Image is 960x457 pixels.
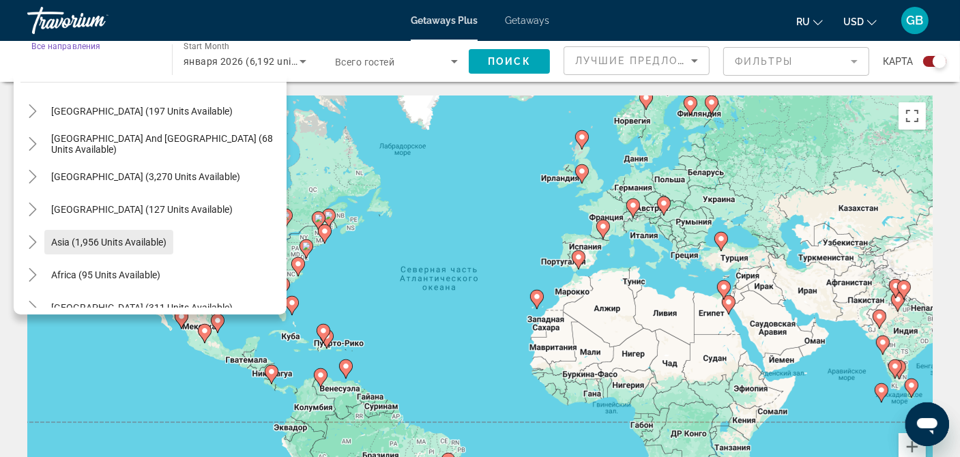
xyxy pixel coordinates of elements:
span: ru [796,16,810,27]
span: Asia (1,956 units available) [51,237,166,248]
span: Поиск [488,56,531,67]
span: Africa (95 units available) [51,269,160,280]
button: Toggle Africa (95 units available) [20,263,44,287]
button: [GEOGRAPHIC_DATA] and [GEOGRAPHIC_DATA] (68 units available) [44,132,287,156]
button: Toggle Central America (127 units available) [20,198,44,222]
button: Toggle Asia (1,956 units available) [20,231,44,254]
button: Включить полноэкранный режим [899,102,926,130]
a: Travorium [27,3,164,38]
button: [GEOGRAPHIC_DATA] (3,270 units available) [44,164,247,189]
span: [GEOGRAPHIC_DATA] (3,270 units available) [51,171,240,182]
span: января 2026 (6,192 units available) [184,56,346,67]
button: User Menu [897,6,933,35]
span: Все направления [31,42,101,51]
span: карта [883,52,913,71]
a: Getaways [505,15,549,26]
button: Asia (1,956 units available) [44,230,173,254]
button: Toggle Middle East (311 units available) [20,296,44,320]
button: [GEOGRAPHIC_DATA] (197 units available) [44,99,239,123]
a: Getaways Plus [411,15,478,26]
span: [GEOGRAPHIC_DATA] (197 units available) [51,106,233,117]
span: USD [843,16,864,27]
button: Toggle Australia (197 units available) [20,100,44,123]
button: [GEOGRAPHIC_DATA] (127 units available) [44,197,239,222]
button: Africa (95 units available) [44,263,167,287]
button: Filter [723,46,869,76]
mat-select: Sort by [575,53,698,69]
span: GB [907,14,924,27]
span: Лучшие предложения [575,55,721,66]
span: [GEOGRAPHIC_DATA] (127 units available) [51,204,233,215]
span: [GEOGRAPHIC_DATA] and [GEOGRAPHIC_DATA] (68 units available) [51,133,280,155]
span: Start Month [184,42,229,52]
button: Toggle South America (3,270 units available) [20,165,44,189]
button: Change language [796,12,823,31]
button: Change currency [843,12,877,31]
button: Toggle South Pacific and Oceania (68 units available) [20,132,44,156]
span: Всего гостей [335,57,394,68]
button: Поиск [469,49,550,74]
button: [GEOGRAPHIC_DATA] (311 units available) [44,295,239,320]
span: [GEOGRAPHIC_DATA] (311 units available) [51,302,233,313]
iframe: Кнопка запуска окна обмена сообщениями [905,402,949,446]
